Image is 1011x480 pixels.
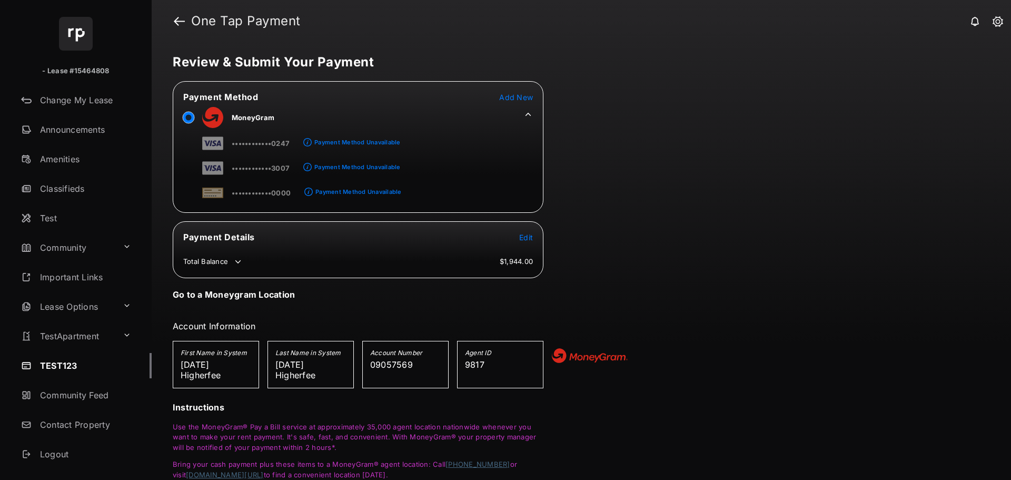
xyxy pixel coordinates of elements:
h5: Agent ID [465,349,536,359]
span: [DATE] Higherfee [275,359,315,380]
img: svg+xml;base64,PHN2ZyB4bWxucz0iaHR0cDovL3d3dy53My5vcmcvMjAwMC9zdmciIHdpZHRoPSI2NCIgaGVpZ2h0PSI2NC... [59,17,93,51]
h5: Account Number [370,349,441,359]
a: Announcements [17,117,152,142]
a: Logout [17,442,152,467]
a: Classifieds [17,176,152,201]
span: Payment Details [183,232,255,242]
td: $1,944.00 [499,257,533,266]
span: [DATE] Higherfee [181,359,221,380]
p: - Lease #15464808 [42,66,109,76]
button: Edit [519,232,533,242]
div: Payment Method Unavailable [315,188,401,195]
a: Contact Property [17,412,152,437]
a: Payment Method Unavailable [312,155,400,173]
a: TEST123 [17,353,152,378]
a: [PHONE_NUMBER] [445,460,510,468]
span: Payment Method [183,92,258,102]
a: Lease Options [17,294,118,319]
h4: Go to a Moneygram Location [173,289,295,300]
a: Community [17,235,118,260]
h3: Account Information [173,320,543,332]
div: Payment Method Unavailable [314,163,400,171]
button: Add New [499,92,533,102]
a: Payment Method Unavailable [313,180,401,198]
h5: Review & Submit Your Payment [173,56,982,68]
td: Total Balance [183,257,243,267]
span: 09057569 [370,359,413,370]
p: Bring your cash payment plus these items to a MoneyGram® agent location: Call or visit to find a ... [173,459,543,480]
span: ••••••••••••0000 [232,189,291,197]
span: 9817 [465,359,484,370]
a: Test [17,205,152,231]
div: Payment Method Unavailable [314,139,400,146]
strong: One Tap Payment [191,15,301,27]
a: TestApartment [17,324,118,349]
h5: First Name in System [181,349,251,359]
h5: Last Name in System [275,349,346,359]
a: Change My Lease [17,87,152,113]
span: ••••••••••••0247 [232,139,290,148]
a: Payment Method Unavailable [312,130,400,148]
p: Use the MoneyGram® Pay a Bill service at approximately 35,000 agent location nationwide whenever ... [173,422,543,453]
h3: Instructions [173,401,543,414]
span: Edit [519,233,533,242]
a: Amenities [17,146,152,172]
a: [DOMAIN_NAME][URL] [186,471,263,479]
a: Important Links [17,265,135,290]
span: MoneyGram [232,113,274,122]
a: Community Feed [17,383,152,408]
span: Add New [499,93,533,102]
span: ••••••••••••3007 [232,164,290,172]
